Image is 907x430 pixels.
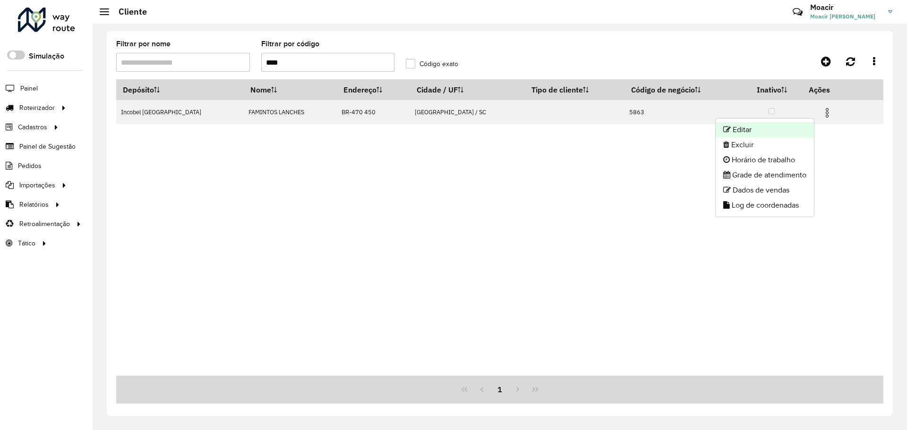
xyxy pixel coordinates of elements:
[261,38,319,50] label: Filtrar por código
[625,100,741,124] td: 5863
[244,80,337,100] th: Nome
[410,100,525,124] td: [GEOGRAPHIC_DATA] / SC
[18,238,35,248] span: Tático
[716,183,814,198] li: Dados de vendas
[19,142,76,152] span: Painel de Sugestão
[716,137,814,152] li: Excluir
[491,380,509,398] button: 1
[410,80,525,100] th: Cidade / UF
[716,152,814,168] li: Horário de trabalho
[116,80,244,100] th: Depósito
[625,80,741,100] th: Código de negócio
[716,168,814,183] li: Grade de atendimento
[19,219,70,229] span: Retroalimentação
[19,180,55,190] span: Importações
[19,200,49,210] span: Relatórios
[810,12,881,21] span: Moacir [PERSON_NAME]
[337,80,410,100] th: Endereço
[741,80,803,100] th: Inativo
[116,38,171,50] label: Filtrar por nome
[716,122,814,137] li: Editar
[810,3,881,12] h3: Moacir
[787,2,808,22] a: Contato Rápido
[18,161,42,171] span: Pedidos
[525,80,625,100] th: Tipo de cliente
[406,59,458,69] label: Código exato
[803,80,859,100] th: Ações
[109,7,147,17] h2: Cliente
[29,51,64,62] label: Simulação
[716,198,814,213] li: Log de coordenadas
[19,103,55,113] span: Roteirizador
[116,100,244,124] td: Incobel [GEOGRAPHIC_DATA]
[337,100,410,124] td: BR-470 450
[18,122,47,132] span: Cadastros
[244,100,337,124] td: FAMINTOS LANCHES
[20,84,38,93] span: Painel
